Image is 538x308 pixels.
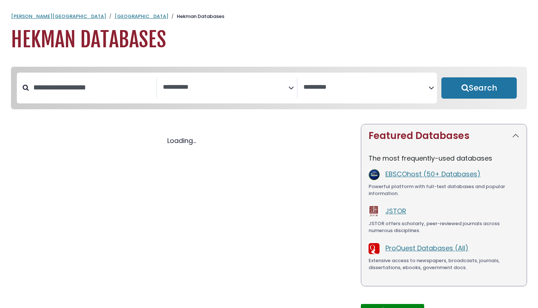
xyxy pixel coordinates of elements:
input: Search database by title or keyword [29,81,156,93]
textarea: Search [163,84,288,91]
a: [GEOGRAPHIC_DATA] [115,13,168,20]
a: JSTOR [385,206,406,216]
div: Powerful platform with full-text databases and popular information. [369,183,519,197]
textarea: Search [303,84,429,91]
a: ProQuest Databases (All) [385,243,468,253]
nav: breadcrumb [11,13,527,20]
button: Submit for Search Results [441,77,517,99]
div: Extensive access to newspapers, broadcasts, journals, dissertations, ebooks, government docs. [369,257,519,271]
a: [PERSON_NAME][GEOGRAPHIC_DATA] [11,13,106,20]
h1: Hekman Databases [11,27,527,52]
a: EBSCOhost (50+ Databases) [385,169,481,179]
li: Hekman Databases [168,13,224,20]
nav: Search filters [11,67,527,109]
p: The most frequently-used databases [369,153,519,163]
button: Featured Databases [361,124,527,147]
div: Loading... [11,136,352,146]
div: JSTOR offers scholarly, peer-reviewed journals across numerous disciplines. [369,220,519,234]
